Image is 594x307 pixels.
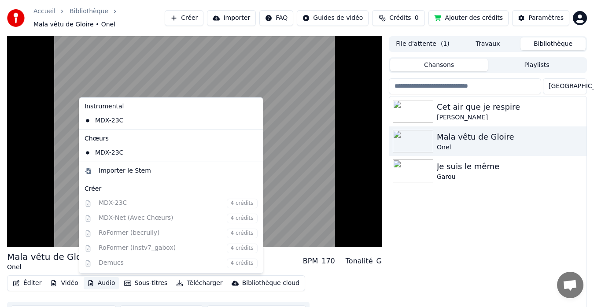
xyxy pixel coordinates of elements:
[520,37,586,50] button: Bibliothèque
[99,166,151,175] div: Importer le Stem
[512,10,569,26] button: Paramètres
[455,37,520,50] button: Travaux
[242,279,299,288] div: Bibliothèque cloud
[437,101,583,113] div: Cet air que je respire
[389,14,411,22] span: Crédits
[259,10,293,26] button: FAQ
[390,37,455,50] button: File d'attente
[437,173,583,181] div: Garou
[33,7,55,16] a: Accueil
[9,277,45,289] button: Éditer
[437,160,583,173] div: Je suis le même
[372,10,425,26] button: Crédits0
[528,14,564,22] div: Paramètres
[437,131,583,143] div: Mala vêtu de Gloire
[47,277,81,289] button: Vidéo
[81,114,248,128] div: MDX-23C
[33,7,165,29] nav: breadcrumb
[441,40,450,48] span: ( 1 )
[390,59,488,71] button: Chansons
[346,256,373,266] div: Tonalité
[7,9,25,27] img: youka
[207,10,256,26] button: Importer
[437,143,583,152] div: Onel
[84,277,119,289] button: Audio
[7,251,93,263] div: Mala vêtu de Gloire
[557,272,583,298] a: Ouvrir le chat
[415,14,419,22] span: 0
[81,132,261,146] div: Chœurs
[81,146,248,160] div: MDX-23C
[7,263,93,272] div: Onel
[376,256,382,266] div: G
[85,185,258,193] div: Créer
[121,277,171,289] button: Sous-titres
[70,7,108,16] a: Bibliothèque
[488,59,586,71] button: Playlists
[173,277,226,289] button: Télécharger
[303,256,318,266] div: BPM
[428,10,509,26] button: Ajouter des crédits
[33,20,115,29] span: Mala vêtu de Gloire • Onel
[437,113,583,122] div: [PERSON_NAME]
[81,100,261,114] div: Instrumental
[165,10,203,26] button: Créer
[297,10,369,26] button: Guides de vidéo
[321,256,335,266] div: 170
